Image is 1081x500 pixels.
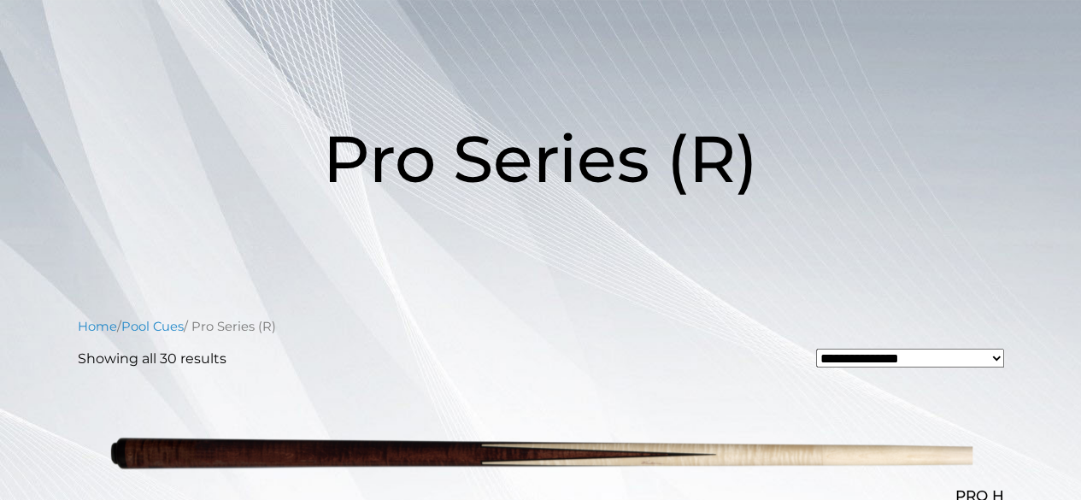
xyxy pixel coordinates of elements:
a: Home [78,319,117,334]
a: Pool Cues [121,319,184,334]
p: Showing all 30 results [78,349,226,369]
span: Pro Series (R) [323,119,758,198]
select: Shop order [816,349,1003,368]
nav: Breadcrumb [78,317,1004,336]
